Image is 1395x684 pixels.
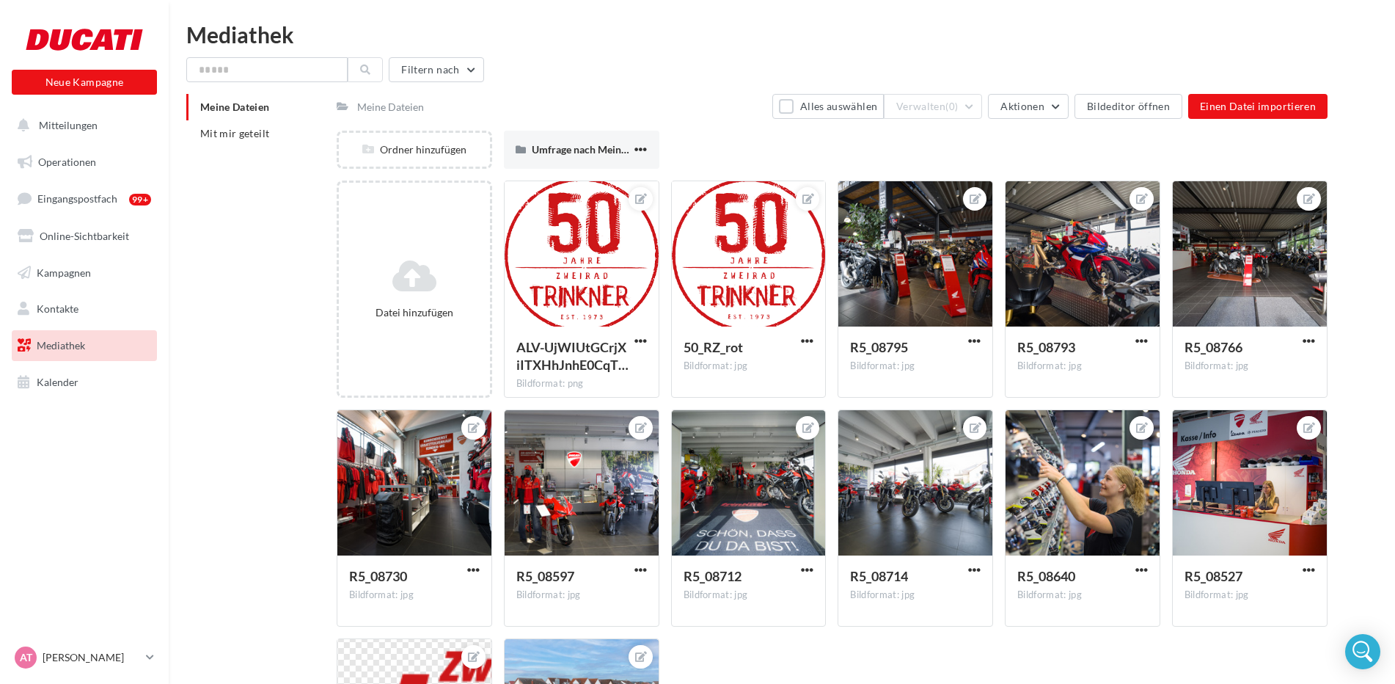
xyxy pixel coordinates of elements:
[1185,568,1242,584] span: R5_08527
[9,258,160,288] a: Kampagnen
[39,119,98,131] span: Mitteilungen
[1000,100,1044,112] span: Aktionen
[349,589,480,602] div: Bildformat: jpg
[850,568,908,584] span: R5_08714
[1185,339,1242,355] span: R5_08766
[1017,360,1148,373] div: Bildformat: jpg
[9,147,160,178] a: Operationen
[200,127,269,139] span: Mit mir geteilt
[772,94,884,119] button: Alles auswählen
[186,23,1377,46] div: Mediathek
[37,266,91,278] span: Kampagnen
[9,221,160,252] a: Online-Sichtbarkeit
[684,339,743,355] span: 50_RZ_rot
[339,142,490,157] div: Ordner hinzufügen
[516,339,629,373] span: ALV-UjWIUtGCrjXiITXHhJnhE0CqTWV4-Bt06elyz4U3L52kM4kAvCGi
[37,339,85,352] span: Mediathek
[850,589,981,602] div: Bildformat: jpg
[12,644,157,672] a: AT [PERSON_NAME]
[349,568,407,584] span: R5_08730
[12,70,157,95] button: Neue Kampagne
[1200,100,1316,112] span: Einen Datei importieren
[20,650,32,665] span: AT
[516,377,647,390] div: Bildformat: png
[516,589,647,602] div: Bildformat: jpg
[345,305,484,320] div: Datei hinzufügen
[1185,589,1315,602] div: Bildformat: jpg
[1185,360,1315,373] div: Bildformat: jpg
[357,100,424,114] div: Meine Dateien
[389,57,483,82] button: Filtern nach
[38,156,96,168] span: Operationen
[1017,568,1075,584] span: R5_08640
[1345,634,1380,669] div: Open Intercom Messenger
[1188,94,1328,119] button: Einen Datei importieren
[988,94,1069,119] button: Aktionen
[684,568,742,584] span: R5_08712
[850,339,908,355] span: R5_08795
[37,376,78,388] span: Kalender
[1074,94,1182,119] button: Bildeditor öffnen
[9,183,160,214] a: Eingangspostfach99+
[684,360,814,373] div: Bildformat: jpg
[884,94,982,119] button: Verwalten(0)
[684,589,814,602] div: Bildformat: jpg
[43,650,140,665] p: [PERSON_NAME]
[40,230,129,242] span: Online-Sichtbarkeit
[850,360,981,373] div: Bildformat: jpg
[1017,589,1148,602] div: Bildformat: jpg
[9,294,160,324] a: Kontakte
[1017,339,1075,355] span: R5_08793
[9,110,154,141] button: Mitteilungen
[532,143,649,156] span: Umfrage nach Meinungen
[37,192,117,205] span: Eingangspostfach
[37,302,78,315] span: Kontakte
[129,194,151,205] div: 99+
[9,367,160,398] a: Kalender
[9,330,160,361] a: Mediathek
[945,101,958,112] span: (0)
[516,568,574,584] span: R5_08597
[200,101,270,113] span: Meine Dateien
